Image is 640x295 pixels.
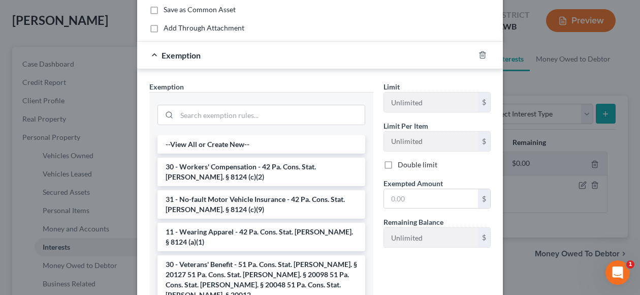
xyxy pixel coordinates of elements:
input: 0.00 [384,189,478,209]
input: -- [384,228,478,247]
span: 1 [626,260,634,269]
li: --View All or Create New-- [157,135,365,154]
input: -- [384,132,478,151]
li: 31 - No-fault Motor Vehicle Insurance - 42 Pa. Cons. Stat. [PERSON_NAME]. § 8124 (c)(9) [157,190,365,219]
div: $ [478,93,490,112]
div: $ [478,132,490,151]
input: -- [384,93,478,112]
label: Remaining Balance [383,217,443,227]
div: $ [478,189,490,209]
li: 11 - Wearing Apparel - 42 Pa. Cons. Stat. [PERSON_NAME]. § 8124 (a)(1) [157,223,365,251]
label: Save as Common Asset [164,5,236,15]
span: Exempted Amount [383,179,443,188]
span: Exemption [162,50,201,60]
input: Search exemption rules... [177,105,365,125]
label: Add Through Attachment [164,23,244,33]
label: Limit Per Item [383,121,428,131]
iframe: Intercom live chat [605,260,630,285]
div: $ [478,228,490,247]
span: Limit [383,82,400,91]
label: Double limit [398,160,437,170]
span: Exemption [149,82,184,91]
li: 30 - Workers' Compensation - 42 Pa. Cons. Stat. [PERSON_NAME]. § 8124 (c)(2) [157,158,365,186]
